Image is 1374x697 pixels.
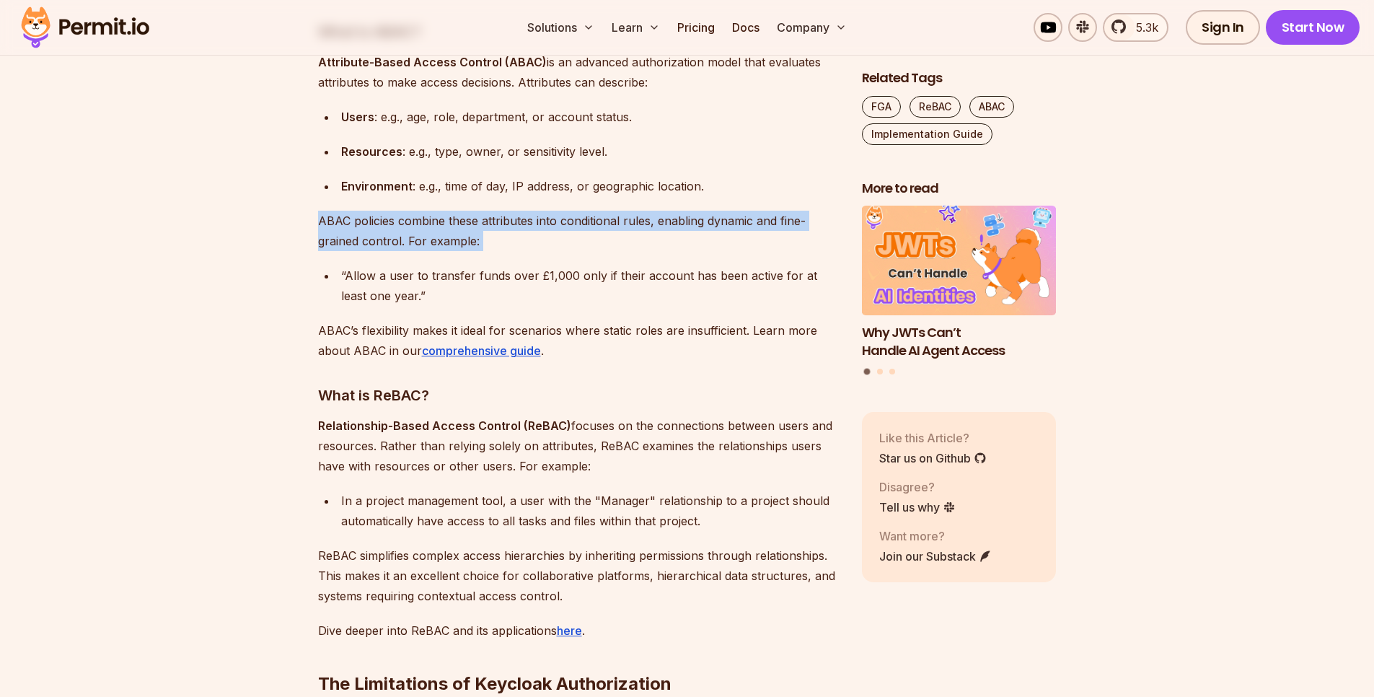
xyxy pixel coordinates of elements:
button: Go to slide 2 [877,369,883,375]
span: 5.3k [1127,19,1158,36]
h3: What is ReBAC? [318,384,839,407]
a: comprehensive guide [422,343,541,358]
a: Join our Substack [879,548,992,565]
img: Permit logo [14,3,156,52]
img: Why JWTs Can’t Handle AI Agent Access [862,206,1057,316]
div: In a project management tool, a user with the "Manager" relationship to a project should automati... [341,491,839,531]
a: Star us on Github [879,450,987,467]
a: Implementation Guide [862,123,992,145]
a: here [557,623,582,638]
div: : e.g., time of day, IP address, or geographic location. [341,176,839,196]
h2: Related Tags [862,69,1057,87]
a: 5.3k [1103,13,1168,42]
strong: Relationship-Based Access Control (ReBAC) [318,418,571,433]
button: Solutions [521,13,600,42]
a: Sign In [1186,10,1260,45]
strong: Attribute-Based Access Control (ABAC) [318,55,547,69]
a: Why JWTs Can’t Handle AI Agent AccessWhy JWTs Can’t Handle AI Agent Access [862,206,1057,360]
a: Start Now [1266,10,1360,45]
p: is an advanced authorization model that evaluates attributes to make access decisions. Attributes... [318,52,839,92]
p: Like this Article? [879,429,987,447]
a: ABAC [969,96,1014,118]
div: : e.g., type, owner, or sensitivity level. [341,141,839,162]
h2: The Limitations of Keycloak Authorization [318,615,839,696]
p: ABAC policies combine these attributes into conditional rules, enabling dynamic and fine-grained ... [318,211,839,251]
div: Posts [862,206,1057,377]
p: ABAC’s flexibility makes it ideal for scenarios where static roles are insufficient. Learn more a... [318,320,839,361]
a: ReBAC [910,96,961,118]
div: “Allow a user to transfer funds over £1,000 only if their account has been active for at least on... [341,266,839,306]
p: Disagree? [879,478,956,496]
button: Learn [606,13,666,42]
p: ReBAC simplifies complex access hierarchies by inheriting permissions through relationships. This... [318,545,839,606]
a: Docs [726,13,765,42]
button: Go to slide 1 [864,369,871,375]
strong: Resources [341,144,402,159]
strong: Environment [341,179,413,193]
p: Dive deeper into ReBAC and its applications . [318,621,839,641]
a: Tell us why [879,499,956,516]
h3: Why JWTs Can’t Handle AI Agent Access [862,324,1057,360]
h2: More to read [862,180,1057,198]
p: focuses on the connections between users and resources. Rather than relying solely on attributes,... [318,416,839,476]
li: 1 of 3 [862,206,1057,360]
strong: Users [341,110,374,124]
button: Company [771,13,853,42]
a: FGA [862,96,901,118]
a: Pricing [671,13,721,42]
button: Go to slide 3 [889,369,895,375]
p: Want more? [879,527,992,545]
div: : e.g., age, role, department, or account status. [341,107,839,127]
